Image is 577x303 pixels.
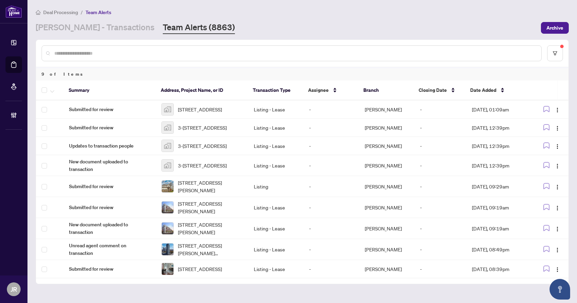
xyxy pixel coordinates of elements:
[69,183,150,190] span: Submitted for review
[466,176,533,197] td: [DATE], 09:29am
[553,51,557,56] span: filter
[359,155,415,176] td: [PERSON_NAME]
[248,137,304,155] td: Listing - Lease
[248,100,304,119] td: Listing - Lease
[162,160,173,171] img: thumbnail-img
[555,163,560,169] img: Logo
[359,239,415,260] td: [PERSON_NAME]
[304,197,359,218] td: -
[552,140,563,151] button: Logo
[552,160,563,171] button: Logo
[304,155,359,176] td: -
[415,197,466,218] td: -
[413,80,465,100] th: Closing Date
[248,176,304,197] td: Listing
[415,218,466,239] td: -
[69,106,150,113] span: Submitted for review
[415,239,466,260] td: -
[415,260,466,278] td: -
[415,176,466,197] td: -
[359,197,415,218] td: [PERSON_NAME]
[69,124,150,131] span: Submitted for review
[552,263,563,274] button: Logo
[304,176,359,197] td: -
[555,226,560,232] img: Logo
[466,218,533,239] td: [DATE], 09:19am
[552,223,563,234] button: Logo
[552,122,563,133] button: Logo
[415,137,466,155] td: -
[359,119,415,137] td: [PERSON_NAME]
[69,158,150,173] span: New document uploaded to transaction
[304,260,359,278] td: -
[69,204,150,211] span: Submitted for review
[162,181,173,192] img: thumbnail-img
[304,218,359,239] td: -
[86,9,111,15] span: Team Alerts
[546,22,563,33] span: Archive
[69,142,150,150] span: Updates to transaction people
[555,184,560,190] img: Logo
[247,80,303,100] th: Transaction Type
[178,106,222,113] span: [STREET_ADDRESS]
[178,265,222,273] span: [STREET_ADDRESS]
[178,162,227,169] span: 3-[STREET_ADDRESS]
[470,86,496,94] span: Date Added
[466,155,533,176] td: [DATE], 12:39pm
[303,80,358,100] th: Assignee
[415,155,466,176] td: -
[69,265,150,273] span: Submitted for review
[555,205,560,211] img: Logo
[466,260,533,278] td: [DATE], 08:39pm
[248,155,304,176] td: Listing - Lease
[304,119,359,137] td: -
[304,239,359,260] td: -
[248,218,304,239] td: Listing - Lease
[248,119,304,137] td: Listing - Lease
[81,8,83,16] li: /
[466,239,533,260] td: [DATE], 08:49pm
[5,5,22,18] img: logo
[63,80,155,100] th: Summary
[178,142,227,150] span: 3-[STREET_ADDRESS]
[547,45,563,61] button: filter
[162,244,173,255] img: thumbnail-img
[162,140,173,152] img: thumbnail-img
[555,144,560,149] img: Logo
[555,107,560,113] img: Logo
[358,80,413,100] th: Branch
[308,86,329,94] span: Assignee
[552,181,563,192] button: Logo
[419,86,447,94] span: Closing Date
[43,9,78,15] span: Deal Processing
[466,137,533,155] td: [DATE], 12:39pm
[552,202,563,213] button: Logo
[162,104,173,115] img: thumbnail-img
[155,80,247,100] th: Address, Project Name, or ID
[248,239,304,260] td: Listing - Lease
[248,260,304,278] td: Listing - Lease
[162,122,173,133] img: thumbnail-img
[359,218,415,239] td: [PERSON_NAME]
[415,119,466,137] td: -
[359,100,415,119] td: [PERSON_NAME]
[555,126,560,131] img: Logo
[69,221,150,236] span: New document uploaded to transaction
[552,244,563,255] button: Logo
[178,124,227,131] span: 3-[STREET_ADDRESS]
[178,242,243,257] span: [STREET_ADDRESS][PERSON_NAME][PERSON_NAME]
[552,104,563,115] button: Logo
[178,179,243,194] span: [STREET_ADDRESS][PERSON_NAME]
[304,100,359,119] td: -
[163,22,235,34] a: Team Alerts (8863)
[555,267,560,272] img: Logo
[178,221,243,236] span: [STREET_ADDRESS][PERSON_NAME]
[465,80,531,100] th: Date Added
[550,279,570,300] button: Open asap
[304,137,359,155] td: -
[36,22,155,34] a: [PERSON_NAME] - Transactions
[555,247,560,253] img: Logo
[466,197,533,218] td: [DATE], 09:19am
[178,200,243,215] span: [STREET_ADDRESS][PERSON_NAME]
[359,176,415,197] td: [PERSON_NAME]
